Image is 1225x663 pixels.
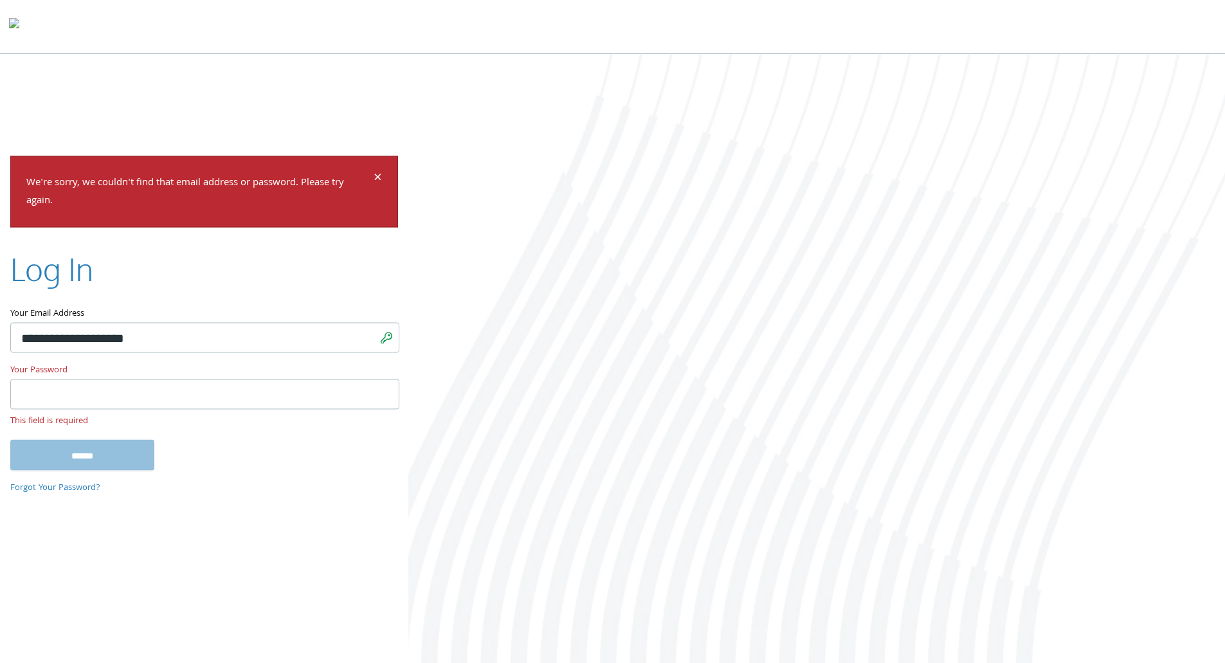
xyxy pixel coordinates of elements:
h2: Log In [10,248,93,291]
small: This field is required [10,415,398,429]
span: × [374,167,382,192]
a: Forgot Your Password? [10,481,100,495]
img: todyl-logo-dark.svg [9,14,19,39]
p: We're sorry, we couldn't find that email address or password. Please try again. [26,174,372,212]
button: Dismiss alert [374,172,382,187]
label: Your Password [10,363,398,379]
